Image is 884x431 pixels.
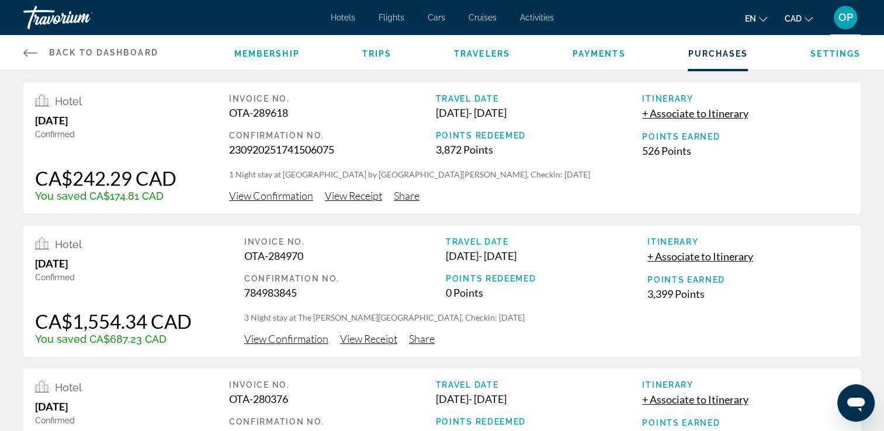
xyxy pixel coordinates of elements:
div: Travel Date [436,380,643,390]
div: Confirmed [35,273,192,282]
div: Confirmation No. [229,131,436,140]
a: Membership [234,49,300,58]
div: [DATE] [35,114,176,127]
a: Payments [573,49,626,58]
div: You saved CA$174.81 CAD [35,190,176,202]
a: Travorium [23,2,140,33]
span: Hotel [55,238,82,251]
a: Settings [810,49,861,58]
a: Back to Dashboard [23,35,158,70]
div: Invoice No. [244,237,446,246]
span: + Associate to Itinerary [642,107,748,120]
a: Trips [362,49,392,58]
a: Cruises [469,13,497,22]
div: OTA-280376 [229,392,436,405]
a: Hotels [331,13,355,22]
button: User Menu [830,5,861,30]
a: Activities [520,13,554,22]
div: OTA-284970 [244,249,446,262]
div: Points Redeemed [436,131,643,140]
button: + Associate to Itinerary [642,106,748,120]
span: Share [409,332,435,345]
div: Confirmation No. [244,274,446,283]
button: Change language [745,10,767,27]
p: 3 Night stay at The [PERSON_NAME][GEOGRAPHIC_DATA], Checkin: [DATE] [244,312,849,324]
div: CA$1,554.34 CAD [35,310,192,333]
iframe: Button to launch messaging window [837,384,875,422]
div: Invoice No. [229,380,436,390]
div: Confirmation No. [229,417,436,426]
div: [DATE] [35,257,192,270]
span: View Receipt [340,332,397,345]
span: + Associate to Itinerary [642,393,748,406]
div: Points Redeemed [436,417,643,426]
div: Points Earned [647,275,849,284]
div: Itinerary [647,237,849,246]
div: [DATE] - [DATE] [436,392,643,405]
div: Itinerary [642,94,849,103]
div: Travel Date [446,237,647,246]
div: 3,399 Points [647,287,849,300]
span: CAD [785,14,802,23]
div: [DATE] - [DATE] [436,106,643,119]
span: Share [394,189,420,202]
div: Confirmed [35,416,176,425]
a: Cars [428,13,445,22]
div: Itinerary [642,380,849,390]
div: CA$242.29 CAD [35,166,176,190]
div: [DATE] [35,400,176,413]
div: 784983845 [244,286,446,299]
span: en [745,14,756,23]
span: OP [838,12,853,23]
span: Hotel [55,95,82,107]
div: Invoice No. [229,94,436,103]
div: Travel Date [436,94,643,103]
p: 1 Night stay at [GEOGRAPHIC_DATA] by [GEOGRAPHIC_DATA][PERSON_NAME], Checkin: [DATE] [229,169,849,180]
a: Travelers [454,49,510,58]
button: + Associate to Itinerary [642,392,748,406]
span: View Confirmation [229,189,313,202]
div: 230920251741506075 [229,143,436,156]
button: Change currency [785,10,813,27]
div: Points Earned [642,132,849,141]
div: [DATE] - [DATE] [446,249,647,262]
div: Points Redeemed [446,274,647,283]
div: OTA-289618 [229,106,436,119]
button: + Associate to Itinerary [647,249,753,263]
div: Confirmed [35,130,176,139]
div: 526 Points [642,144,849,157]
a: Flights [379,13,404,22]
span: View Receipt [325,189,382,202]
div: You saved CA$687.23 CAD [35,333,192,345]
div: 3,872 Points [436,143,643,156]
span: View Confirmation [244,332,328,345]
span: + Associate to Itinerary [647,250,753,263]
div: Points Earned [642,418,849,427]
div: 0 Points [446,286,647,299]
span: Hotel [55,381,82,394]
span: Back to Dashboard [49,48,158,57]
a: Purchases [688,49,748,58]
